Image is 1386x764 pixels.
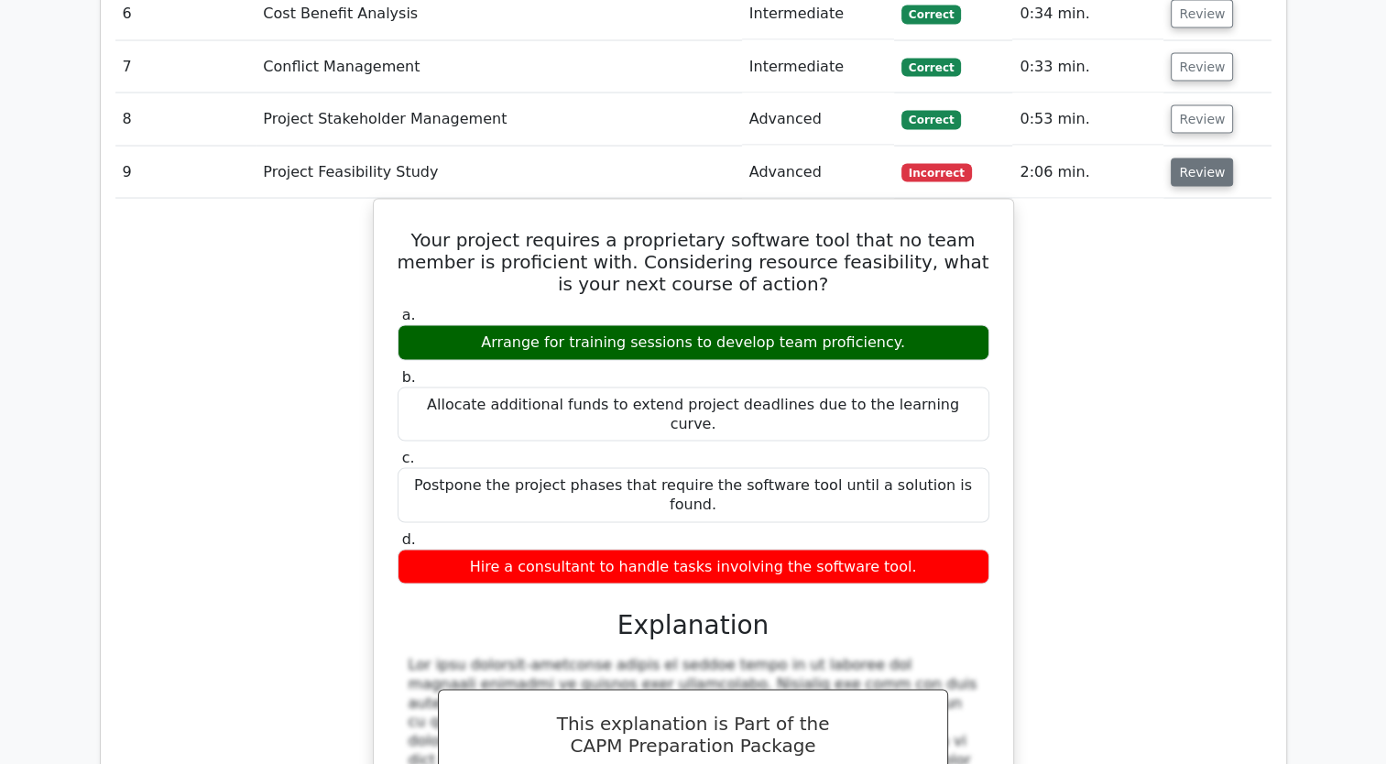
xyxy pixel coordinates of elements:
[901,111,961,129] span: Correct
[1012,147,1163,199] td: 2:06 min.
[409,610,978,641] h3: Explanation
[398,325,989,361] div: Arrange for training sessions to develop team proficiency.
[901,5,961,24] span: Correct
[901,59,961,77] span: Correct
[396,229,991,295] h5: Your project requires a proprietary software tool that no team member is proficient with. Conside...
[1171,53,1233,82] button: Review
[398,550,989,585] div: Hire a consultant to handle tasks involving the software tool.
[901,164,972,182] span: Incorrect
[402,530,416,548] span: d.
[742,147,894,199] td: Advanced
[398,468,989,523] div: Postpone the project phases that require the software tool until a solution is found.
[742,93,894,146] td: Advanced
[256,41,741,93] td: Conflict Management
[1171,105,1233,134] button: Review
[115,93,256,146] td: 8
[402,306,416,323] span: a.
[398,387,989,442] div: Allocate additional funds to extend project deadlines due to the learning curve.
[402,449,415,466] span: c.
[115,41,256,93] td: 7
[256,147,741,199] td: Project Feasibility Study
[256,93,741,146] td: Project Stakeholder Management
[115,147,256,199] td: 9
[402,368,416,386] span: b.
[1012,41,1163,93] td: 0:33 min.
[1171,158,1233,187] button: Review
[742,41,894,93] td: Intermediate
[1012,93,1163,146] td: 0:53 min.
